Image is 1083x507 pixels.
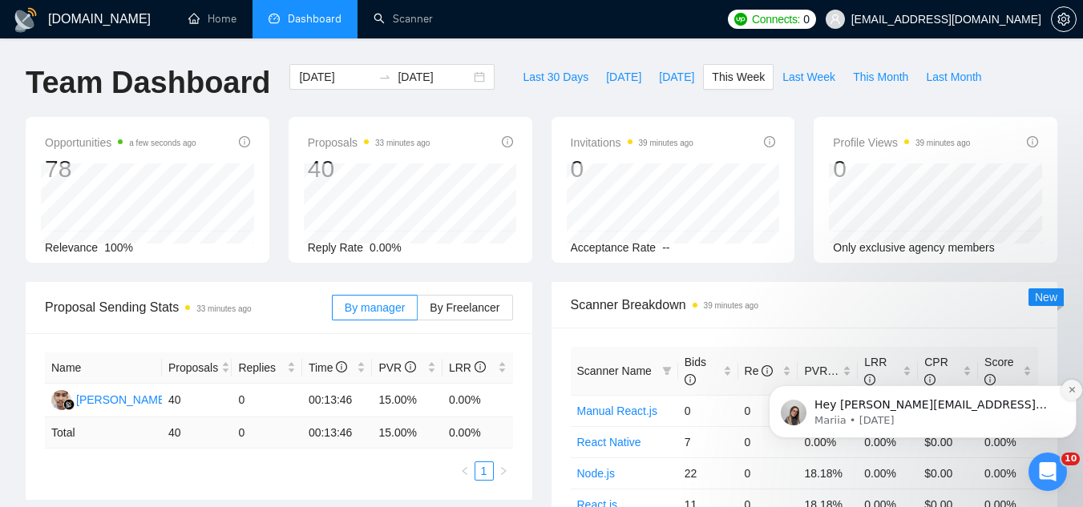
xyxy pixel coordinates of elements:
p: Message from Mariia, sent 1d ago [52,62,294,76]
td: 15.00% [372,384,442,417]
button: [DATE] [650,64,703,90]
button: [DATE] [597,64,650,90]
span: 100% [104,241,133,254]
button: Dismiss notification [299,28,320,49]
span: This Month [853,68,908,86]
span: Profile Views [833,133,970,152]
li: Previous Page [455,461,475,481]
time: 39 minutes ago [639,139,693,147]
td: 0 [232,417,302,449]
li: 1 [475,461,494,481]
td: 0 [678,395,738,426]
td: 0 [232,384,302,417]
a: setting [1051,13,1077,26]
span: info-circle [1027,136,1038,147]
button: setting [1051,6,1077,32]
span: info-circle [475,361,486,372]
span: Connects: [752,10,800,28]
span: filter [662,366,672,376]
span: 0.00% [370,241,402,254]
time: 33 minutes ago [196,304,251,313]
span: Reply Rate [308,241,363,254]
img: logo [13,7,38,33]
button: Last Week [774,64,844,90]
img: upwork-logo.png [734,13,747,26]
span: Proposals [308,133,430,152]
div: [PERSON_NAME] [76,391,168,408]
span: info-circle [239,136,250,147]
span: Relevance [45,241,98,254]
span: Time [309,361,347,374]
td: 00:13:46 [302,417,373,449]
span: Re [745,364,774,377]
a: homeHome [188,12,236,26]
span: user [830,14,841,25]
span: Scanner Breakdown [571,295,1039,315]
a: AI[PERSON_NAME] [51,392,168,405]
span: Last Month [926,68,981,86]
span: Acceptance Rate [571,241,657,254]
th: Name [45,352,162,384]
a: React Native [577,436,641,449]
td: 0.00% [442,384,513,417]
button: left [455,461,475,481]
span: dashboard [269,13,280,24]
span: [DATE] [659,68,694,86]
span: info-circle [764,136,775,147]
div: 0 [571,154,693,184]
div: 40 [308,154,430,184]
a: searchScanner [374,12,433,26]
img: gigradar-bm.png [63,399,75,410]
th: Replies [232,352,302,384]
span: left [460,466,470,476]
a: 1 [475,462,493,480]
td: 18.18% [798,457,858,489]
span: New [1035,291,1057,304]
td: 40 [162,384,232,417]
span: swap-right [378,70,391,83]
button: Last 30 Days [514,64,597,90]
td: 0 [738,457,798,489]
span: info-circle [685,374,696,385]
input: Start date [299,68,372,86]
td: 7 [678,426,738,457]
time: 39 minutes ago [915,139,970,147]
span: Scanner Name [577,364,652,377]
span: Hey [PERSON_NAME][EMAIL_ADDRESS][DOMAIN_NAME], Looks like your Upwork agency 3Brain Technolabs Pr... [52,46,289,251]
div: 78 [45,154,196,184]
input: End date [398,68,471,86]
span: Replies [238,359,284,376]
span: info-circle [405,361,416,372]
span: Proposal Sending Stats [45,297,332,317]
span: info-circle [336,361,347,372]
td: 0 [738,426,798,457]
button: This Week [703,64,774,90]
th: Proposals [162,352,232,384]
td: Total [45,417,162,449]
span: Proposals [168,359,218,376]
button: This Month [844,64,917,90]
iframe: Intercom notifications message [762,352,1083,464]
span: info-circle [502,136,513,147]
span: filter [659,359,675,383]
td: 15.00 % [372,417,442,449]
span: Dashboard [288,12,341,26]
span: Last 30 Days [523,68,588,86]
time: a few seconds ago [129,139,196,147]
span: Last Week [782,68,835,86]
span: LRR [449,361,486,374]
h1: Team Dashboard [26,64,270,102]
span: Only exclusive agency members [833,241,995,254]
td: 0.00% [978,457,1038,489]
td: 0.00% [858,457,918,489]
button: Last Month [917,64,990,90]
span: -- [662,241,669,254]
span: setting [1052,13,1076,26]
div: 0 [833,154,970,184]
button: right [494,461,513,481]
td: 00:13:46 [302,384,373,417]
span: Invitations [571,133,693,152]
time: 33 minutes ago [375,139,430,147]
